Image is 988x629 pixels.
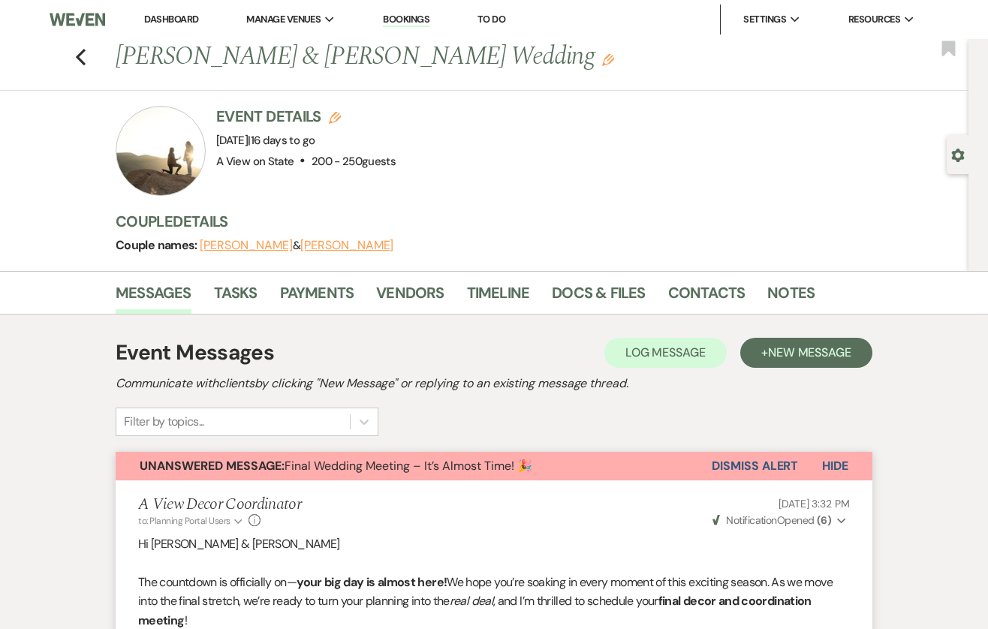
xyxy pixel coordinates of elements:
[116,211,953,232] h3: Couple Details
[376,281,444,314] a: Vendors
[625,345,706,360] span: Log Message
[124,413,204,431] div: Filter by topics...
[383,13,429,27] a: Bookings
[467,281,530,314] a: Timeline
[50,4,106,35] img: Weven Logo
[798,452,872,480] button: Hide
[144,13,198,26] a: Dashboard
[951,147,965,161] button: Open lead details
[280,281,354,314] a: Payments
[848,12,900,27] span: Resources
[116,237,200,253] span: Couple names:
[668,281,746,314] a: Contacts
[300,239,393,251] button: [PERSON_NAME]
[552,281,645,314] a: Docs & Files
[138,593,812,628] strong: final decor and coordination meeting
[710,513,850,528] button: NotificationOpened (6)
[200,238,393,253] span: &
[200,239,293,251] button: [PERSON_NAME]
[712,452,798,480] button: Dismiss Alert
[602,53,614,66] button: Edit
[450,593,493,609] em: real deal
[312,154,396,169] span: 200 - 250 guests
[477,13,505,26] a: To Do
[216,154,294,169] span: A View on State
[248,133,315,148] span: |
[246,12,321,27] span: Manage Venues
[214,281,258,314] a: Tasks
[251,133,315,148] span: 16 days to go
[116,281,191,314] a: Messages
[116,452,712,480] button: Unanswered Message:Final Wedding Meeting – It’s Almost Time! 🎉
[116,337,274,369] h1: Event Messages
[138,534,850,554] p: Hi [PERSON_NAME] & [PERSON_NAME]
[743,12,786,27] span: Settings
[116,375,872,393] h2: Communicate with clients by clicking "New Message" or replying to an existing message thread.
[726,513,776,527] span: Notification
[817,513,831,527] strong: ( 6 )
[297,574,447,590] strong: your big day is almost here!
[140,458,285,474] strong: Unanswered Message:
[767,281,815,314] a: Notes
[740,338,872,368] button: +New Message
[116,39,788,75] h1: [PERSON_NAME] & [PERSON_NAME] Wedding
[138,515,230,527] span: to: Planning Portal Users
[216,133,315,148] span: [DATE]
[138,514,245,528] button: to: Planning Portal Users
[140,458,532,474] span: Final Wedding Meeting – It’s Almost Time! 🎉
[216,106,396,127] h3: Event Details
[822,458,848,474] span: Hide
[712,513,831,527] span: Opened
[138,495,301,514] h5: A View Decor Coordinator
[768,345,851,360] span: New Message
[604,338,727,368] button: Log Message
[779,497,850,510] span: [DATE] 3:32 PM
